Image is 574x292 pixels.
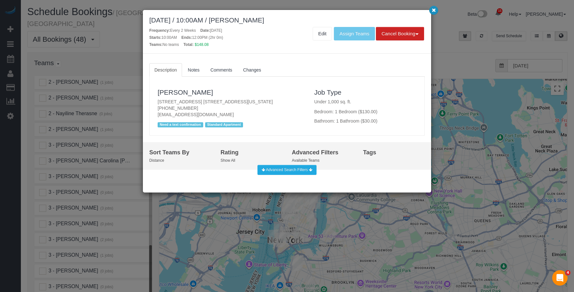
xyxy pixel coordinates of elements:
strong: Total: [183,42,194,47]
iframe: Intercom live chat [552,270,568,286]
strong: Starts: [149,35,161,40]
span: Notes [188,67,200,73]
strong: Date: [200,28,210,33]
small: Show All [221,158,235,163]
a: Edit [313,27,332,40]
strong: Teams: [149,42,162,47]
p: Bathroom: 1 Bathroom ($30.00) [314,118,416,124]
button: Cancel Booking [376,27,424,40]
div: 12:00PM (2hr 0m) [181,35,223,40]
strong: Frequency: [149,28,170,33]
small: Distance [149,158,164,163]
div: Every 2 Weeks [149,28,196,33]
small: Available Teams [292,158,319,163]
span: Standard Apartment [205,122,243,127]
a: Comments [205,63,238,77]
div: No teams [149,42,179,47]
a: [PERSON_NAME] [158,89,213,96]
a: Description [149,63,182,77]
a: Notes [183,63,205,77]
span: Description [154,67,177,73]
h3: Job Type [314,89,416,96]
div: [DATE] [200,28,222,33]
span: Changes [243,67,261,73]
strong: Ends: [181,35,192,40]
p: Under 1,000 sq. ft. [314,99,416,105]
span: Comments [211,67,232,73]
p: Bedroom: 1 Bedroom ($130.00) [314,108,416,115]
div: 10:00AM [149,35,177,40]
div: Sort Teams By [149,149,211,157]
p: [STREET_ADDRESS] [STREET_ADDRESS][US_STATE] [PHONE_NUMBER] [EMAIL_ADDRESS][DOMAIN_NAME] [158,99,305,118]
button: Advanced Search Filters [257,165,317,175]
span: Need a text confirmation [158,122,203,127]
div: Tags [363,149,425,157]
div: Advanced Filters [292,149,353,157]
a: Changes [238,63,266,77]
span: 4 [565,270,570,275]
div: Rating [221,149,282,157]
span: $148.08 [195,42,209,47]
span: Advanced Search Filters [266,167,308,172]
div: [DATE] / 10:00AM / [PERSON_NAME] [149,16,425,24]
